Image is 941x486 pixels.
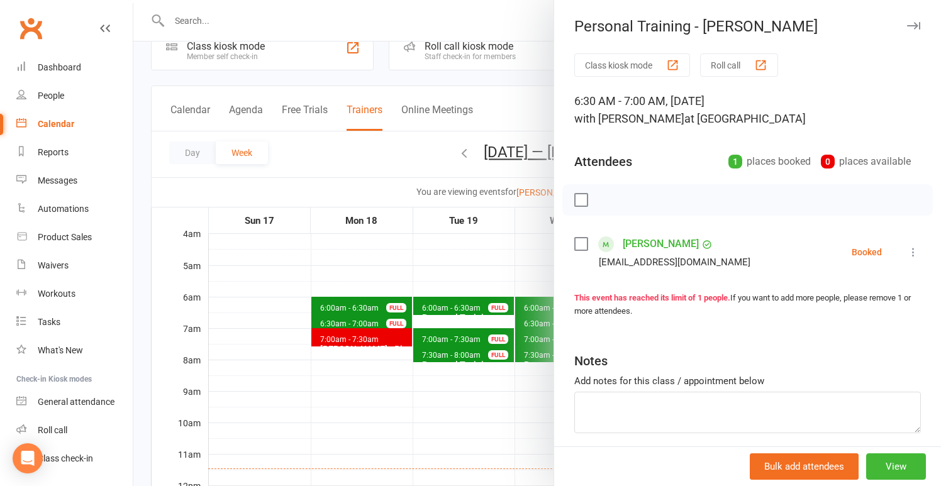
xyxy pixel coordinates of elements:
[38,147,69,157] div: Reports
[599,254,750,270] div: [EMAIL_ADDRESS][DOMAIN_NAME]
[866,453,926,480] button: View
[574,153,632,170] div: Attendees
[554,18,941,35] div: Personal Training - [PERSON_NAME]
[16,195,133,223] a: Automations
[16,388,133,416] a: General attendance kiosk mode
[38,260,69,270] div: Waivers
[38,175,77,185] div: Messages
[38,119,74,129] div: Calendar
[16,280,133,308] a: Workouts
[38,232,92,242] div: Product Sales
[750,453,859,480] button: Bulk add attendees
[574,373,921,389] div: Add notes for this class / appointment below
[623,234,699,254] a: [PERSON_NAME]
[821,153,911,170] div: places available
[684,112,806,125] span: at [GEOGRAPHIC_DATA]
[38,345,83,355] div: What's New
[574,53,690,77] button: Class kiosk mode
[16,110,133,138] a: Calendar
[16,251,133,280] a: Waivers
[728,155,742,168] div: 1
[16,167,133,195] a: Messages
[15,13,47,44] a: Clubworx
[38,204,89,214] div: Automations
[574,92,921,128] div: 6:30 AM - 7:00 AM, [DATE]
[38,425,67,435] div: Roll call
[16,138,133,167] a: Reports
[16,53,133,82] a: Dashboard
[574,293,730,302] strong: This event has reached its limit of 1 people.
[16,82,133,110] a: People
[38,289,75,299] div: Workouts
[700,53,778,77] button: Roll call
[574,292,921,318] div: If you want to add more people, please remove 1 or more attendees.
[16,445,133,473] a: Class kiosk mode
[38,317,60,327] div: Tasks
[16,416,133,445] a: Roll call
[728,153,811,170] div: places booked
[821,155,835,168] div: 0
[38,91,64,101] div: People
[16,336,133,365] a: What's New
[574,112,684,125] span: with [PERSON_NAME]
[38,62,81,72] div: Dashboard
[852,248,882,257] div: Booked
[38,397,114,407] div: General attendance
[38,453,93,463] div: Class check-in
[13,443,43,473] div: Open Intercom Messenger
[574,352,608,370] div: Notes
[16,308,133,336] a: Tasks
[16,223,133,251] a: Product Sales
